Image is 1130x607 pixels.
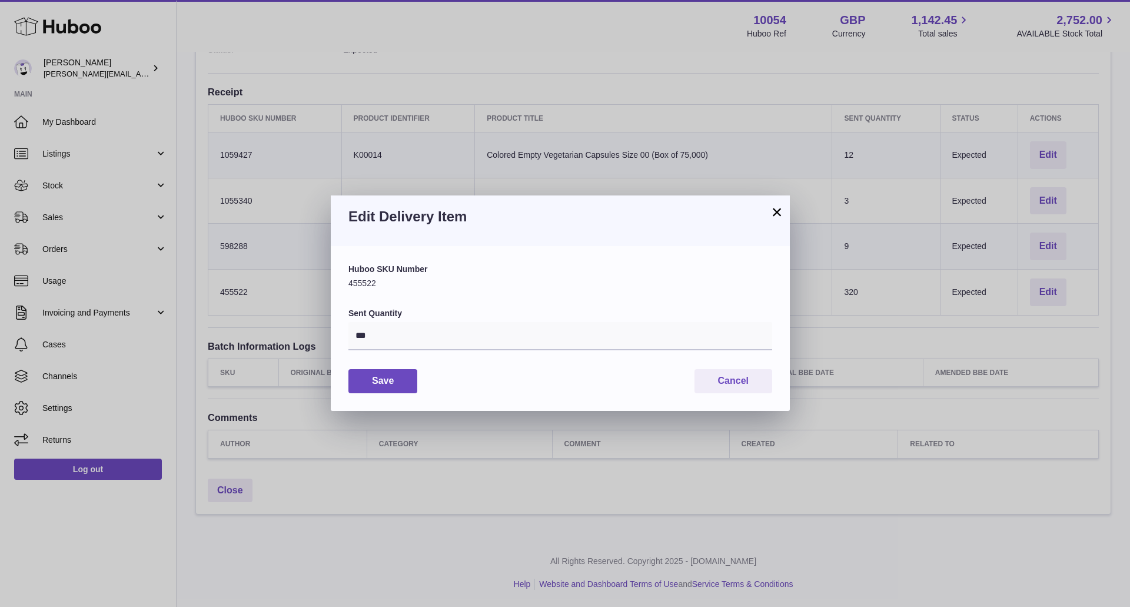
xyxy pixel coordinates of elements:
[770,205,784,219] button: ×
[348,308,772,319] label: Sent Quantity
[694,369,772,393] button: Cancel
[348,264,772,275] label: Huboo SKU Number
[348,264,772,289] div: 455522
[348,369,417,393] button: Save
[348,207,772,226] h3: Edit Delivery Item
